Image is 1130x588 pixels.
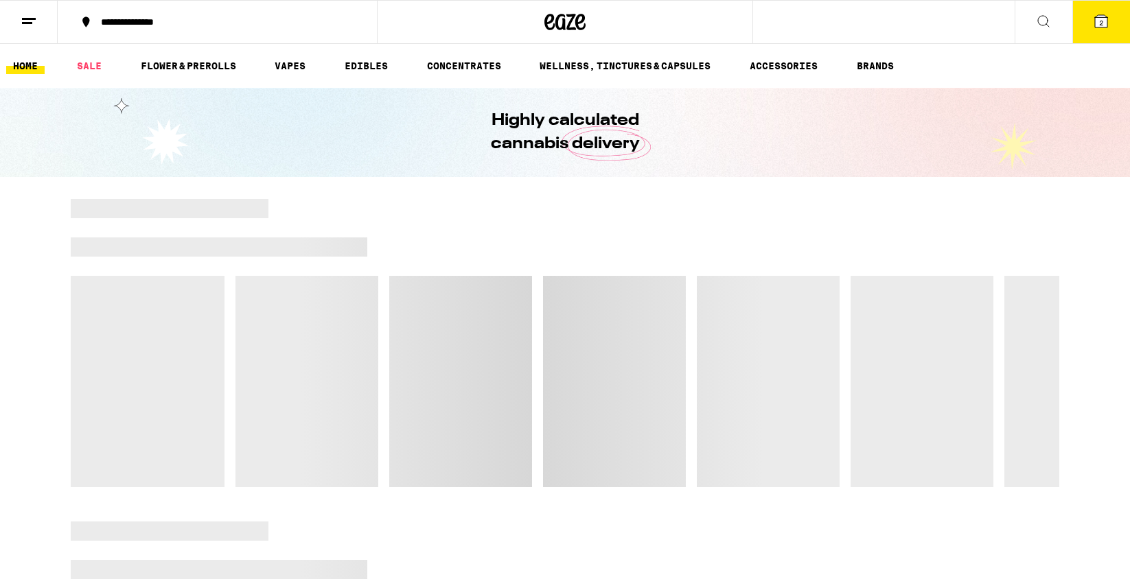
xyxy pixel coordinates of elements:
button: 2 [1072,1,1130,43]
a: VAPES [268,58,312,74]
a: EDIBLES [338,58,395,74]
a: ACCESSORIES [743,58,825,74]
a: WELLNESS, TINCTURES & CAPSULES [533,58,717,74]
a: FLOWER & PREROLLS [134,58,243,74]
h1: Highly calculated cannabis delivery [452,109,678,156]
a: SALE [70,58,108,74]
a: HOME [6,58,45,74]
span: 2 [1099,19,1103,27]
a: CONCENTRATES [420,58,508,74]
a: BRANDS [850,58,901,74]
